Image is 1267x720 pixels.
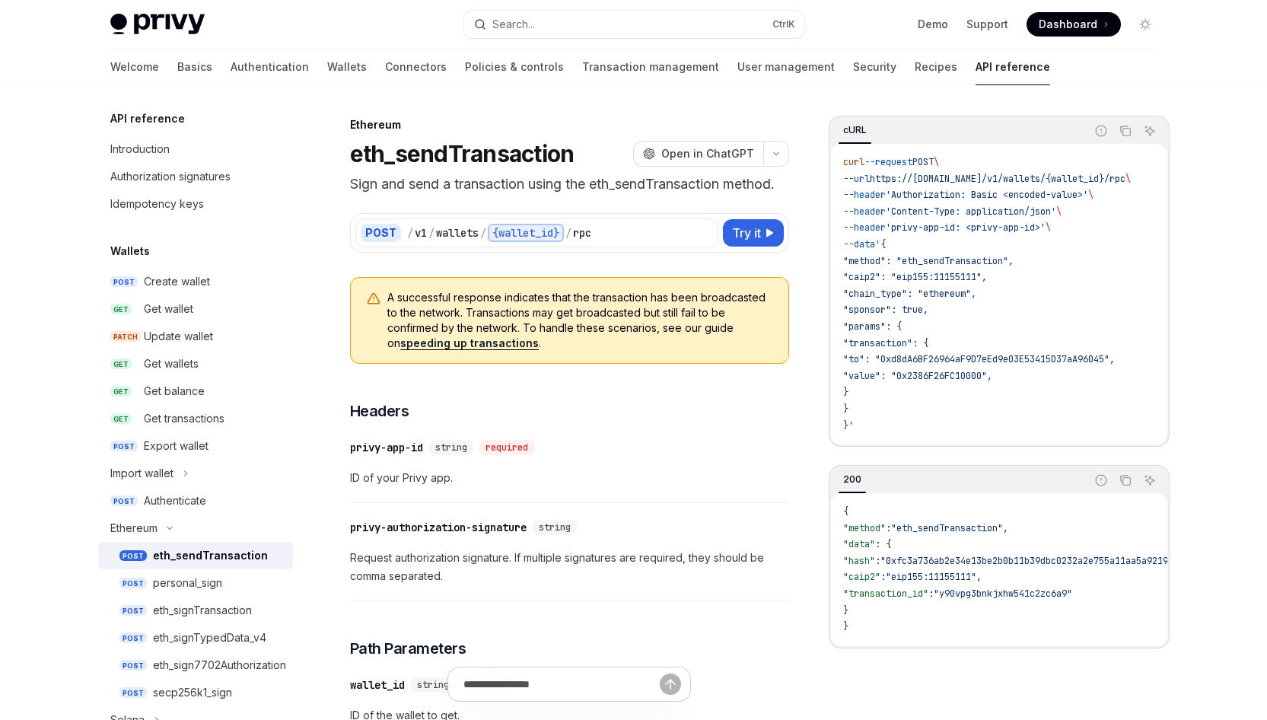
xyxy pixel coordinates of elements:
[661,146,754,161] span: Open in ChatGPT
[110,276,138,288] span: POST
[98,378,293,405] a: GETGet balance
[843,288,976,300] span: "chain_type": "ethereum",
[886,189,1088,201] span: 'Authorization: Basic <encoded-value>'
[843,221,886,234] span: --header
[843,419,854,432] span: }'
[98,652,293,679] a: POSTeth_sign7702Authorization
[98,569,293,597] a: POSTpersonal_sign
[366,292,381,307] svg: Warning
[98,460,293,487] button: Toggle Import wallet section
[110,386,132,397] span: GET
[843,386,848,398] span: }
[407,225,413,241] div: /
[966,17,1008,32] a: Support
[153,601,252,620] div: eth_signTransaction
[843,255,1014,267] span: "method": "eth_sendTransaction",
[465,49,564,85] a: Policies & controls
[98,679,293,706] a: POSTsecp256k1_sign
[875,538,891,550] span: : {
[839,121,871,139] div: cURL
[110,331,141,342] span: PATCH
[350,638,466,659] span: Path Parameters
[886,571,976,583] span: "eip155:11155111"
[435,441,467,454] span: string
[1140,121,1160,141] button: Ask AI
[98,350,293,378] a: GETGet wallets
[934,156,939,168] span: \
[98,624,293,652] a: POSTeth_signTypedData_v4
[1116,470,1135,490] button: Copy the contents from the code block
[843,353,1115,365] span: "to": "0xd8dA6BF26964aF9D7eEd9e03E53415D37aA96045",
[231,49,309,85] a: Authentication
[843,156,864,168] span: curl
[153,574,222,592] div: personal_sign
[144,382,205,400] div: Get balance
[110,49,159,85] a: Welcome
[98,597,293,624] a: POSTeth_signTransaction
[843,320,902,333] span: "params": {
[119,687,147,699] span: POST
[864,156,912,168] span: --request
[843,522,886,534] span: "method"
[582,49,719,85] a: Transaction management
[110,519,158,537] div: Ethereum
[350,469,789,487] span: ID of your Privy app.
[385,49,447,85] a: Connectors
[387,290,773,351] span: A successful response indicates that the transaction has been broadcasted to the network. Transac...
[350,520,527,535] div: privy-authorization-signature
[843,505,848,518] span: {
[843,538,875,550] span: "data"
[843,588,928,600] span: "transaction_id"
[976,571,982,583] span: ,
[98,190,293,218] a: Idempotency keys
[350,117,789,132] div: Ethereum
[119,605,147,616] span: POST
[880,555,1243,567] span: "0xfc3a736ab2e34e13be2b0b11b39dbc0232a2e755a11aa5a9219890d3b2c6c7d8"
[98,405,293,432] a: GETGet transactions
[1003,522,1008,534] span: ,
[573,225,591,241] div: rpc
[1133,12,1157,37] button: Toggle dark mode
[488,224,564,242] div: {wallet_id}
[153,546,268,565] div: eth_sendTransaction
[934,588,1072,600] span: "y90vpg3bnkjxhw541c2zc6a9"
[875,238,886,250] span: '{
[98,135,293,163] a: Introduction
[110,441,138,452] span: POST
[98,323,293,350] a: PATCHUpdate wallet
[98,542,293,569] a: POSTeth_sendTransaction
[110,195,204,213] div: Idempotency keys
[633,141,763,167] button: Open in ChatGPT
[843,271,987,283] span: "caip2": "eip155:11155111",
[463,667,660,701] input: Ask a question...
[119,550,147,562] span: POST
[110,464,173,483] div: Import wallet
[660,674,681,695] button: Send message
[98,432,293,460] a: POSTExport wallet
[480,225,486,241] div: /
[98,163,293,190] a: Authorization signatures
[1140,470,1160,490] button: Ask AI
[400,336,539,350] a: speeding up transactions
[98,268,293,295] a: POSTCreate wallet
[479,440,534,455] div: required
[110,413,132,425] span: GET
[843,189,886,201] span: --header
[870,173,1125,185] span: https://[DOMAIN_NAME]/v1/wallets/{wallet_id}/rpc
[853,49,896,85] a: Security
[110,110,185,128] h5: API reference
[843,205,886,218] span: --header
[918,17,948,32] a: Demo
[177,49,212,85] a: Basics
[350,400,409,422] span: Headers
[492,15,535,33] div: Search...
[428,225,435,241] div: /
[891,522,1003,534] span: "eth_sendTransaction"
[843,604,848,616] span: }
[110,358,132,370] span: GET
[886,221,1046,234] span: 'privy-app-id: <privy-app-id>'
[98,487,293,515] a: POSTAuthenticate
[144,355,199,373] div: Get wallets
[144,327,213,346] div: Update wallet
[119,660,147,671] span: POST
